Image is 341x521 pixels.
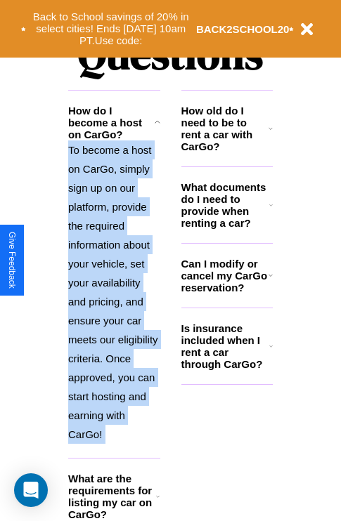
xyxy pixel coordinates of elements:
[68,140,160,444] p: To become a host on CarGo, simply sign up on our platform, provide the required information about...
[68,473,156,520] h3: What are the requirements for listing my car on CarGo?
[181,105,269,152] h3: How old do I need to be to rent a car with CarGo?
[196,23,290,35] b: BACK2SCHOOL20
[14,473,48,507] div: Open Intercom Messenger
[181,322,269,370] h3: Is insurance included when I rent a car through CarGo?
[7,232,17,289] div: Give Feedback
[181,258,269,294] h3: Can I modify or cancel my CarGo reservation?
[181,181,270,229] h3: What documents do I need to provide when renting a car?
[26,7,196,51] button: Back to School savings of 20% in select cities! Ends [DATE] 10am PT.Use code:
[68,105,155,140] h3: How do I become a host on CarGo?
